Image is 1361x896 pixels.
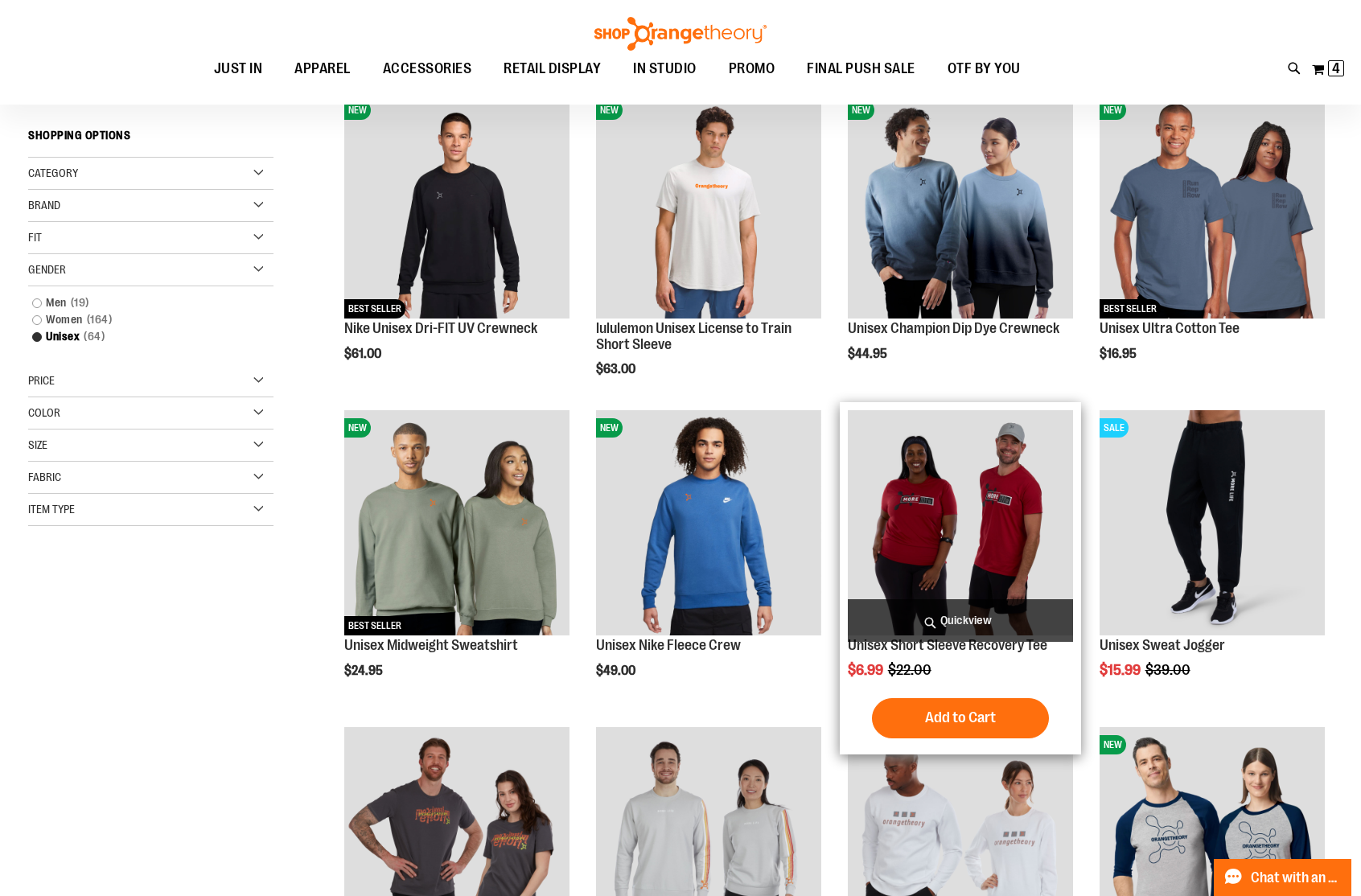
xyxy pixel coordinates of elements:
span: RETAIL DISPLAY [504,51,601,87]
span: 164 [83,311,117,328]
span: Size [28,438,47,451]
span: Price [28,374,55,387]
span: $39.00 [1145,662,1193,678]
img: Unisex Nike Fleece Crew [596,410,821,635]
span: $24.95 [344,664,385,678]
span: ACCESSORIES [383,51,472,87]
a: Nike Unisex Dri-FIT UV CrewneckNEWBEST SELLER [344,92,569,320]
a: Unisex Nike Fleece CrewNEW [596,410,821,638]
span: $49.00 [596,664,638,678]
img: Unisex Midweight Sweatshirt [344,410,569,635]
span: APPAREL [294,51,351,87]
span: NEW [848,101,874,120]
span: Color [28,406,60,419]
div: product [588,402,829,719]
a: Nike Unisex Dri-FIT UV Crewneck [344,320,537,336]
strong: Shopping Options [28,121,273,158]
span: NEW [596,418,623,438]
a: OTF BY YOU [931,51,1037,88]
a: APPAREL [278,51,367,87]
a: JUST IN [198,51,279,88]
span: SALE [1100,418,1129,438]
span: PROMO [729,51,775,87]
span: IN STUDIO [633,51,697,87]
a: ACCESSORIES [367,51,488,88]
span: NEW [1100,101,1126,120]
a: Women164 [24,311,260,328]
span: BEST SELLER [344,299,405,319]
span: Fit [28,231,42,244]
span: NEW [596,101,623,120]
span: $22.00 [888,662,934,678]
span: Item Type [28,503,75,516]
img: Nike Unisex Dri-FIT UV Crewneck [344,92,569,318]
a: lululemon Unisex License to Train Short SleeveNEW [596,92,821,320]
button: Chat with an Expert [1214,859,1352,896]
div: product [588,84,829,417]
span: 4 [1332,60,1340,76]
div: product [840,402,1081,754]
a: FINAL PUSH SALE [791,51,931,88]
a: IN STUDIO [617,51,713,88]
a: Product image for Unisex Sweat JoggerSALE [1100,410,1325,638]
span: Gender [28,263,66,276]
span: $15.99 [1100,662,1143,678]
img: Unisex Ultra Cotton Tee [1100,92,1325,318]
span: $44.95 [848,347,890,361]
span: $61.00 [344,347,384,361]
span: BEST SELLER [1100,299,1161,319]
a: Unisex Sweat Jogger [1100,637,1225,653]
span: Category [28,166,78,179]
a: Unisex64 [24,328,260,345]
span: 64 [80,328,109,345]
a: lululemon Unisex License to Train Short Sleeve [596,320,792,352]
a: Unisex Ultra Cotton Tee [1100,320,1240,336]
span: NEW [1100,735,1126,754]
a: Quickview [848,599,1073,642]
a: Unisex Ultra Cotton TeeNEWBEST SELLER [1100,92,1325,320]
a: Unisex Midweight Sweatshirt [344,637,518,653]
img: Product image for Unisex SS Recovery Tee [848,410,1073,635]
span: FINAL PUSH SALE [807,51,915,87]
span: $16.95 [1100,347,1139,361]
span: JUST IN [214,51,263,87]
div: product [336,402,578,719]
a: Product image for Unisex SS Recovery Tee [848,410,1073,638]
span: $6.99 [848,662,886,678]
div: product [1092,402,1333,719]
img: Product image for Unisex Sweat Jogger [1100,410,1325,635]
span: Fabric [28,471,61,483]
span: NEW [344,101,371,120]
span: Brand [28,199,60,212]
img: Shop Orangetheory [592,17,769,51]
span: Add to Cart [925,709,996,726]
button: Add to Cart [872,698,1049,738]
span: NEW [344,418,371,438]
a: Unisex Nike Fleece Crew [596,637,741,653]
a: RETAIL DISPLAY [487,51,617,88]
div: product [1092,84,1333,401]
span: OTF BY YOU [948,51,1021,87]
img: Unisex Champion Dip Dye Crewneck [848,92,1073,318]
span: 19 [67,294,93,311]
a: Unisex Champion Dip Dye Crewneck [848,320,1059,336]
a: Unisex Midweight SweatshirtNEWBEST SELLER [344,410,569,638]
span: Chat with an Expert [1251,870,1342,886]
div: product [336,84,578,401]
a: Unisex Short Sleeve Recovery Tee [848,637,1047,653]
img: lululemon Unisex License to Train Short Sleeve [596,92,821,318]
a: Men19 [24,294,260,311]
div: product [840,84,1081,401]
span: BEST SELLER [344,616,405,635]
a: PROMO [713,51,792,88]
a: Unisex Champion Dip Dye CrewneckNEW [848,92,1073,320]
span: $63.00 [596,362,638,376]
